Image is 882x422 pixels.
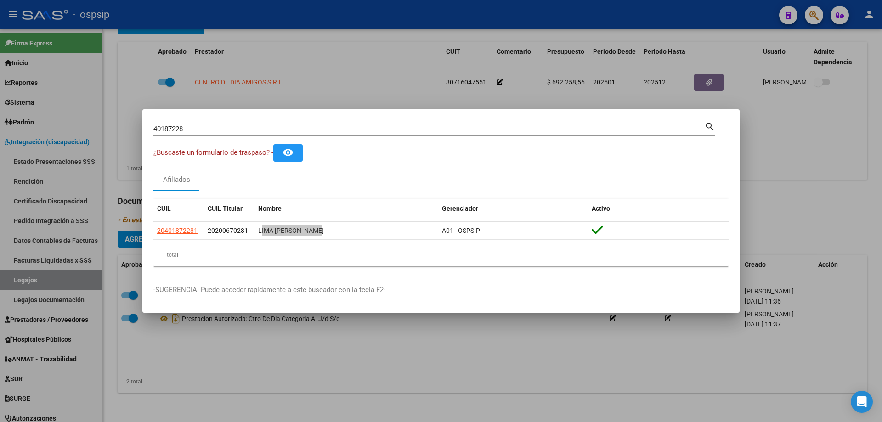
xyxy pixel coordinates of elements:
span: Gerenciador [442,205,478,212]
datatable-header-cell: CUIL Titular [204,199,254,219]
p: -SUGERENCIA: Puede acceder rapidamente a este buscador con la tecla F2- [153,285,729,295]
span: ¿Buscaste un formulario de traspaso? - [153,148,273,157]
span: CUIL [157,205,171,212]
span: A01 - OSPSIP [442,227,480,234]
div: Afiliados [163,174,190,185]
datatable-header-cell: Activo [588,199,729,219]
span: 20401872281 [157,227,198,234]
mat-icon: search [705,120,715,131]
datatable-header-cell: CUIL [153,199,204,219]
span: Nombre [258,205,282,212]
datatable-header-cell: Nombre [254,199,438,219]
span: 20200670281 [208,227,248,234]
datatable-header-cell: Gerenciador [438,199,588,219]
span: Activo [592,205,610,212]
span: CUIL Titular [208,205,243,212]
mat-icon: remove_red_eye [283,147,294,158]
div: Open Intercom Messenger [851,391,873,413]
div: 1 total [153,243,729,266]
div: LIMA [PERSON_NAME] [258,225,435,236]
